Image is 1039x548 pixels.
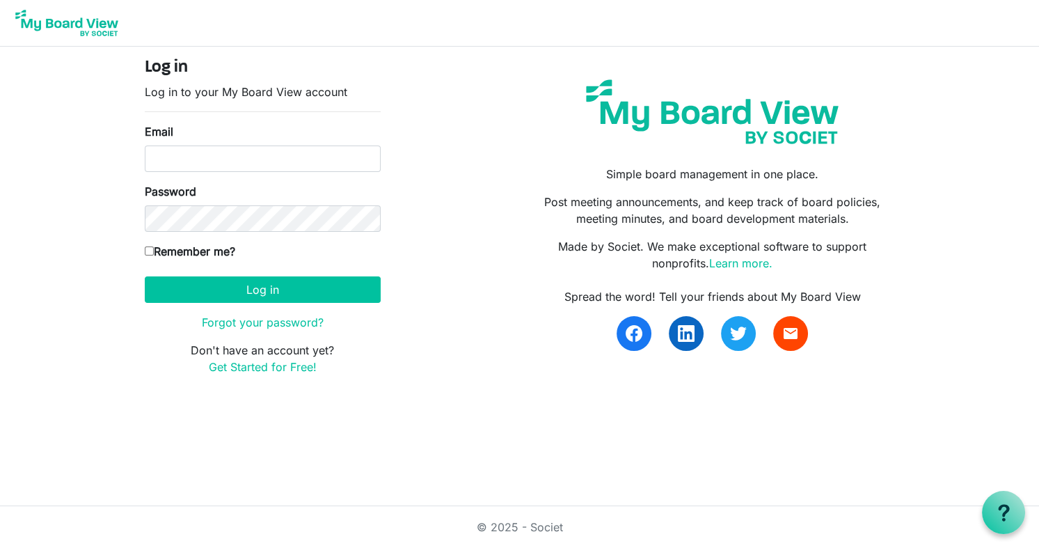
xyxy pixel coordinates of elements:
label: Email [145,123,173,140]
a: Get Started for Free! [209,360,317,374]
h4: Log in [145,58,381,78]
img: twitter.svg [730,325,747,342]
img: facebook.svg [626,325,642,342]
p: Made by Societ. We make exceptional software to support nonprofits. [530,238,894,272]
p: Log in to your My Board View account [145,84,381,100]
label: Remember me? [145,243,235,260]
p: Simple board management in one place. [530,166,894,182]
span: email [782,325,799,342]
img: My Board View Logo [11,6,122,40]
button: Log in [145,276,381,303]
p: Don't have an account yet? [145,342,381,375]
a: © 2025 - Societ [477,520,563,534]
input: Remember me? [145,246,154,256]
img: my-board-view-societ.svg [576,69,849,155]
a: Learn more. [709,256,772,270]
p: Post meeting announcements, and keep track of board policies, meeting minutes, and board developm... [530,194,894,227]
div: Spread the word! Tell your friends about My Board View [530,288,894,305]
a: email [773,316,808,351]
img: linkedin.svg [678,325,695,342]
a: Forgot your password? [202,315,324,329]
label: Password [145,183,196,200]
